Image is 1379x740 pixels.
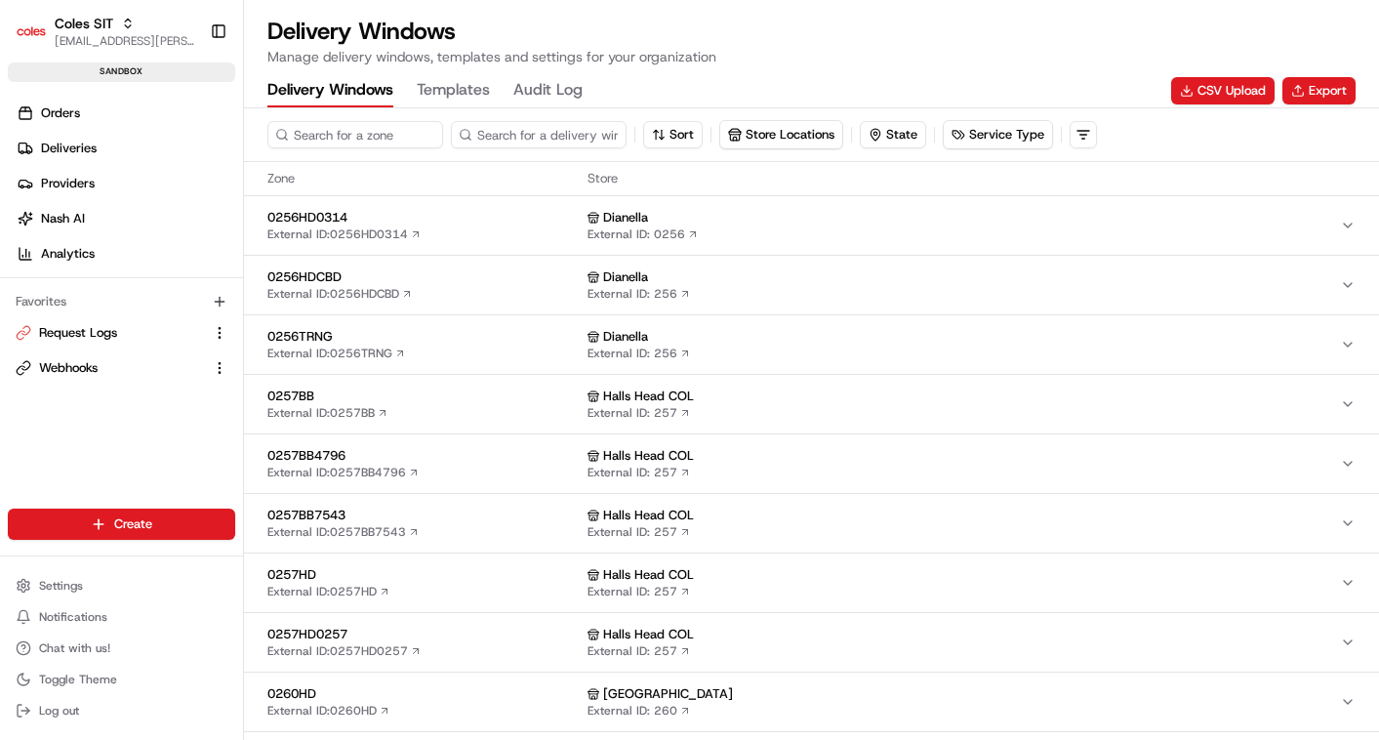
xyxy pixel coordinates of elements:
a: External ID: 257 [588,524,691,540]
span: 0256TRNG [267,328,580,346]
button: Store Locations [720,121,842,148]
div: Favorites [8,286,235,317]
a: Orders [8,98,243,129]
a: External ID: 257 [588,643,691,659]
button: Templates [417,74,490,107]
a: External ID: 257 [588,584,691,599]
a: External ID:0256TRNG [267,346,406,361]
span: Halls Head COL [603,507,694,524]
a: External ID:0256HD0314 [267,226,422,242]
span: Orders [41,104,80,122]
input: Search for a delivery window [451,121,627,148]
button: 0256TRNGExternal ID:0256TRNG DianellaExternal ID: 256 [244,315,1379,374]
span: Toggle Theme [39,672,117,687]
button: Toggle Theme [8,666,235,693]
button: 0257HD0257External ID:0257HD0257 Halls Head COLExternal ID: 257 [244,613,1379,672]
span: Store [588,170,1356,187]
span: Settings [39,578,83,594]
button: Service Type [944,121,1052,148]
h1: Delivery Windows [267,16,716,47]
a: Webhooks [16,359,204,377]
button: 0257HDExternal ID:0257HD Halls Head COLExternal ID: 257 [244,554,1379,612]
a: External ID:0257BB7543 [267,524,420,540]
button: Create [8,509,235,540]
span: Dianella [603,328,648,346]
img: Coles SIT [16,16,47,47]
a: External ID:0260HD [267,703,390,719]
a: External ID: 256 [588,346,691,361]
span: 0256HD0314 [267,209,580,226]
span: Dianella [603,268,648,286]
span: [GEOGRAPHIC_DATA] [603,685,733,703]
span: Zone [267,170,580,187]
span: Chat with us! [39,640,110,656]
button: Settings [8,572,235,599]
span: Analytics [41,245,95,263]
span: Dianella [603,209,648,226]
span: Request Logs [39,324,117,342]
a: External ID: 0256 [588,226,699,242]
div: sandbox [8,62,235,82]
button: Webhooks [8,352,235,384]
span: 0257BB7543 [267,507,580,524]
a: External ID: 260 [588,703,691,719]
span: Deliveries [41,140,97,157]
input: Search for a zone [267,121,443,148]
button: Request Logs [8,317,235,349]
a: External ID: 257 [588,405,691,421]
span: Webhooks [39,359,98,377]
a: Deliveries [8,133,243,164]
button: 0260HDExternal ID:0260HD [GEOGRAPHIC_DATA]External ID: 260 [244,673,1379,731]
a: External ID:0256HDCBD [267,286,413,302]
span: 0256HDCBD [267,268,580,286]
a: External ID:0257HD [267,584,390,599]
span: Nash AI [41,210,85,227]
span: 0257BB [267,388,580,405]
button: Audit Log [513,74,583,107]
p: Manage delivery windows, templates and settings for your organization [267,47,716,66]
button: [EMAIL_ADDRESS][PERSON_NAME][PERSON_NAME][DOMAIN_NAME] [55,33,194,49]
a: External ID:0257HD0257 [267,643,422,659]
button: 0257BB7543External ID:0257BB7543 Halls Head COLExternal ID: 257 [244,494,1379,553]
button: Coles SITColes SIT[EMAIL_ADDRESS][PERSON_NAME][PERSON_NAME][DOMAIN_NAME] [8,8,202,55]
span: 0260HD [267,685,580,703]
span: 0257HD0257 [267,626,580,643]
button: State [860,121,926,148]
span: Halls Head COL [603,388,694,405]
a: External ID: 256 [588,286,691,302]
span: 0257BB4796 [267,447,580,465]
button: Coles SIT [55,14,113,33]
span: Providers [41,175,95,192]
a: Nash AI [8,203,243,234]
span: Halls Head COL [603,447,694,465]
button: 0257BBExternal ID:0257BB Halls Head COLExternal ID: 257 [244,375,1379,433]
button: Log out [8,697,235,724]
span: Log out [39,703,79,719]
button: Chat with us! [8,635,235,662]
span: Create [114,515,152,533]
span: Notifications [39,609,107,625]
a: Providers [8,168,243,199]
a: External ID:0257BB [267,405,388,421]
a: Request Logs [16,324,204,342]
span: Halls Head COL [603,566,694,584]
button: Store Locations [719,120,843,149]
a: External ID:0257BB4796 [267,465,420,480]
span: 0257HD [267,566,580,584]
button: CSV Upload [1171,77,1275,104]
a: External ID: 257 [588,465,691,480]
button: Delivery Windows [267,74,393,107]
a: Analytics [8,238,243,269]
button: Sort [643,121,703,148]
button: 0256HDCBDExternal ID:0256HDCBD DianellaExternal ID: 256 [244,256,1379,314]
span: Halls Head COL [603,626,694,643]
button: 0257BB4796External ID:0257BB4796 Halls Head COLExternal ID: 257 [244,434,1379,493]
button: 0256HD0314External ID:0256HD0314 DianellaExternal ID: 0256 [244,196,1379,255]
button: Notifications [8,603,235,631]
button: Export [1282,77,1356,104]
